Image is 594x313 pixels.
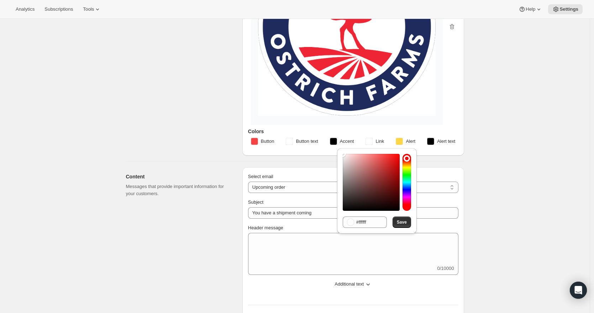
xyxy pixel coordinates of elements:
p: Messages that provide important information for your customers. [126,183,231,197]
span: Alert text [437,138,455,145]
h3: Colors [248,128,458,135]
button: Alert [391,136,420,147]
span: Header message [248,225,283,230]
span: Button text [296,138,318,145]
span: Subscriptions [44,6,73,12]
span: Link [375,138,384,145]
span: Tools [83,6,94,12]
span: Accent [340,138,354,145]
button: Button text [282,136,322,147]
span: Button [261,138,274,145]
span: Settings [559,6,578,12]
span: Help [526,6,535,12]
span: Subject [248,199,263,205]
button: Settings [548,4,583,14]
div: Open Intercom Messenger [570,282,587,299]
span: Select email [248,174,273,179]
button: Save [393,217,411,228]
h2: Content [126,173,231,180]
button: Accent [326,136,358,147]
button: Additional text [244,278,463,290]
button: Alert text [423,136,459,147]
span: Analytics [16,6,35,12]
button: Subscriptions [40,4,77,14]
button: Help [514,4,547,14]
button: Analytics [11,4,39,14]
button: Tools [79,4,105,14]
button: Link [361,136,388,147]
span: Save [397,219,407,225]
span: Alert [406,138,415,145]
button: Button [247,136,279,147]
span: Additional text [335,281,364,288]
